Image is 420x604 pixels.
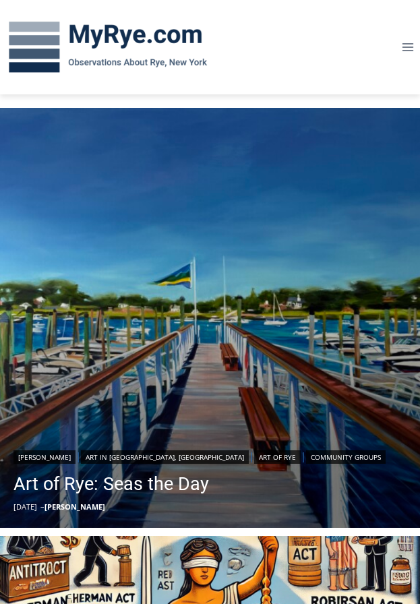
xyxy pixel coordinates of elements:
a: Community Groups [306,450,386,464]
button: Open menu [395,36,420,57]
a: [PERSON_NAME] [13,450,76,464]
a: Art of Rye [254,450,301,464]
a: [PERSON_NAME] [44,502,105,512]
a: Art of Rye: Seas the Day [13,471,386,497]
div: | | | [13,448,386,464]
span: – [40,502,44,512]
time: [DATE] [13,502,37,512]
a: Art in [GEOGRAPHIC_DATA], [GEOGRAPHIC_DATA] [81,450,249,464]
